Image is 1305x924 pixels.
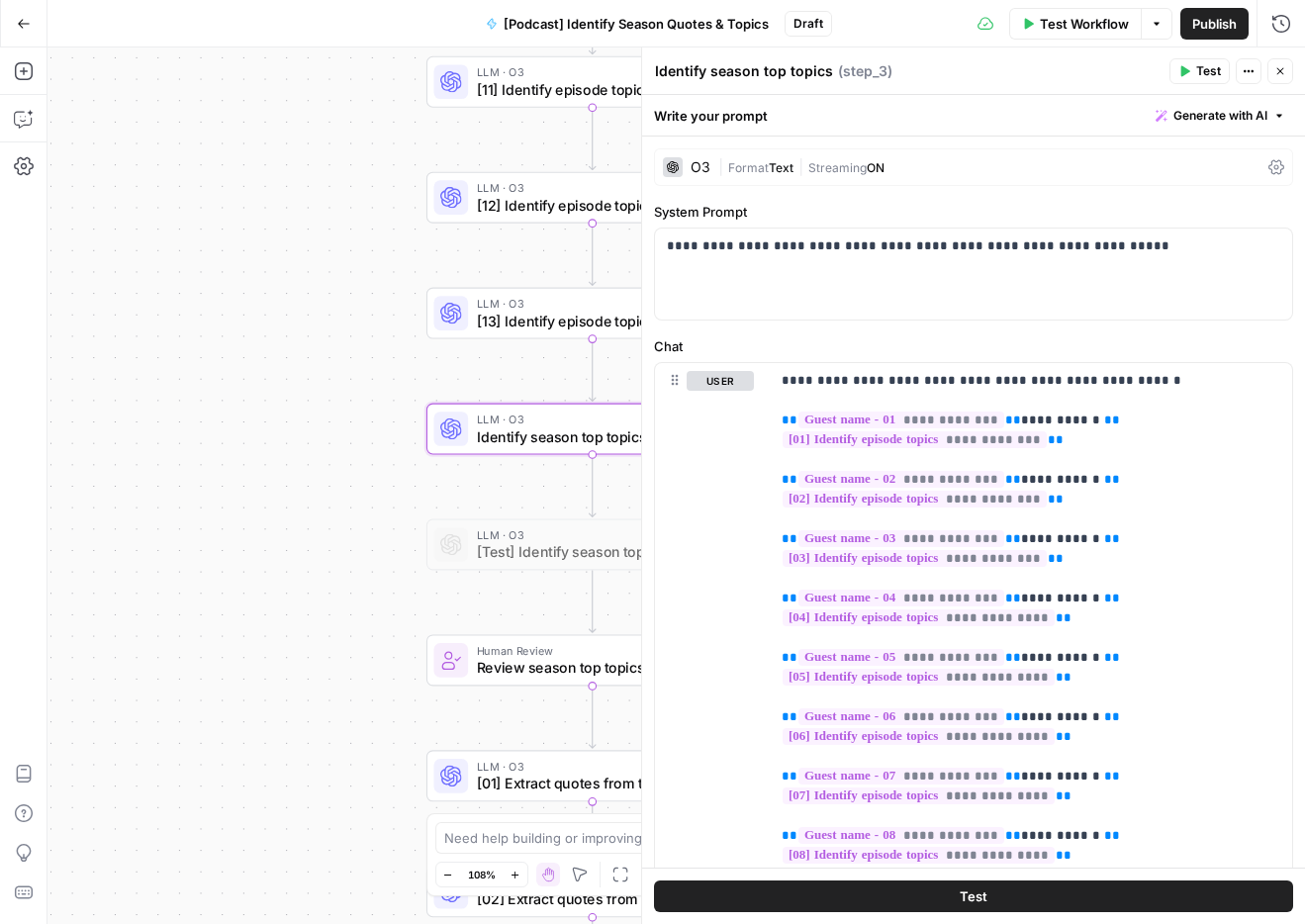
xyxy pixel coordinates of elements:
span: ( step_3 ) [838,61,892,81]
button: Test Workflow [1009,8,1141,40]
span: LLM · O3 [477,526,694,543]
div: Human ReviewReview season top topicsStep 21 [426,634,759,686]
span: [Podcast] Identify Season Quotes & Topics [504,14,769,34]
g: Edge from step_21 to step_2 [589,686,595,748]
span: [02] Extract quotes from the transcript [477,888,699,910]
span: LLM · O3 [477,179,696,196]
div: LLM · O3[02] Extract quotes from the transcriptStep 6 [426,866,759,917]
span: Draft [793,15,823,33]
span: Test Workflow [1040,14,1129,34]
span: Format [728,160,769,175]
g: Edge from step_3 to step_32 [589,455,595,517]
div: LLM · O3[11] Identify episode topicsStep 18 [426,56,759,108]
button: user [687,371,754,391]
span: [11] Identify episode topics [477,78,696,100]
div: LLM · O3[13] Identify episode topicsStep 20 [426,288,759,339]
button: Generate with AI [1148,103,1293,129]
g: Edge from step_32 to step_21 [589,570,595,632]
g: Edge from step_18 to step_19 [589,108,595,170]
textarea: Identify season top topics [655,61,833,81]
span: Human Review [477,642,696,659]
div: LLM · O3[12] Identify episode topicsStep 19 [426,172,759,224]
button: Test [1169,58,1230,84]
div: LLM · O3[01] Extract quotes from the transcriptStep 2 [426,750,759,801]
span: LLM · O3 [477,295,694,312]
button: [Podcast] Identify Season Quotes & Topics [474,8,781,40]
span: [Test] Identify season top topics [477,541,694,563]
button: Test [654,880,1293,912]
div: LLM · O3[Test] Identify season top topicsStep 32 [426,518,759,570]
span: Identify season top topics [477,425,699,447]
span: [01] Extract quotes from the transcript [477,773,699,794]
label: System Prompt [654,202,1293,222]
span: [13] Identify episode topics [477,310,694,331]
span: [12] Identify episode topics [477,194,696,216]
div: Write your prompt [642,95,1305,136]
div: O3 [691,160,710,174]
g: Edge from step_19 to step_20 [589,224,595,286]
label: Chat [654,336,1293,356]
span: Publish [1192,14,1237,34]
span: | [793,156,808,176]
span: Test [960,886,987,906]
g: Edge from step_20 to step_3 [589,339,595,402]
span: | [718,156,728,176]
span: LLM · O3 [477,411,699,427]
div: LLM · O3Identify season top topicsStep 3 [426,404,759,455]
span: Generate with AI [1173,107,1267,125]
button: Publish [1180,8,1249,40]
span: Review season top topics [477,657,696,679]
span: LLM · O3 [477,758,699,775]
span: LLM · O3 [477,63,696,80]
span: Text [769,160,793,175]
span: ON [867,160,885,175]
span: 108% [468,867,496,882]
span: Streaming [808,160,867,175]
